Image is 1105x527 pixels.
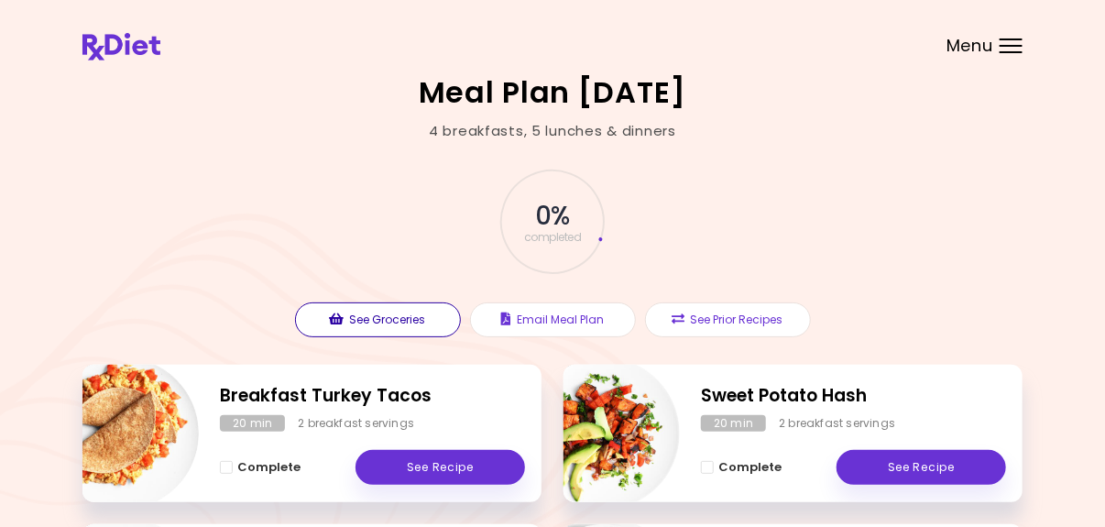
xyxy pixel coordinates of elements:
span: 0 % [535,201,569,232]
div: 20 min [701,415,766,432]
h2: Sweet Potato Hash [701,383,1006,410]
div: 2 breakfast servings [779,415,895,432]
button: See Groceries [295,302,461,337]
h2: Breakfast Turkey Tacos [220,383,525,410]
img: RxDiet [82,33,160,60]
img: Info - Breakfast Turkey Tacos [47,357,199,510]
button: Complete - Breakfast Turkey Tacos [220,456,301,478]
a: See Recipe - Sweet Potato Hash [837,450,1006,485]
div: 2 breakfast servings [298,415,414,432]
div: 4 breakfasts , 5 lunches & dinners [429,121,676,142]
button: Email Meal Plan [470,302,636,337]
img: Info - Sweet Potato Hash [528,357,680,510]
span: Complete [237,460,301,475]
span: completed [524,232,582,243]
span: Menu [946,38,993,54]
div: 20 min [220,415,285,432]
a: See Recipe - Breakfast Turkey Tacos [356,450,525,485]
button: See Prior Recipes [645,302,811,337]
h2: Meal Plan [DATE] [419,78,687,107]
button: Complete - Sweet Potato Hash [701,456,782,478]
span: Complete [718,460,782,475]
